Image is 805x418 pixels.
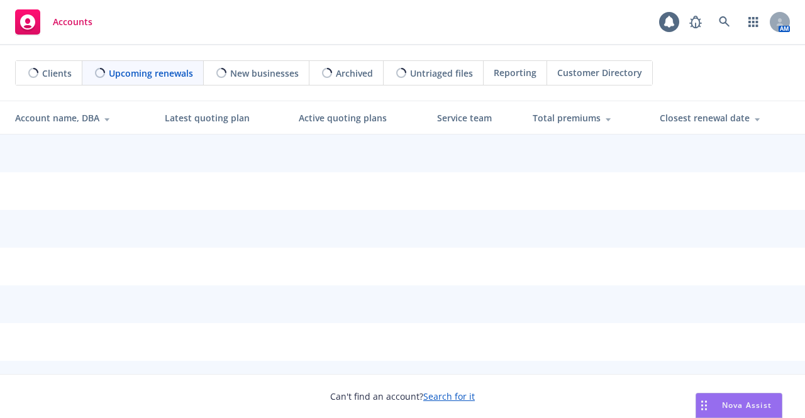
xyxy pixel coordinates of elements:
[330,390,475,403] span: Can't find an account?
[410,67,473,80] span: Untriaged files
[165,111,279,124] div: Latest quoting plan
[741,9,766,35] a: Switch app
[15,111,145,124] div: Account name, DBA
[230,67,299,80] span: New businesses
[336,67,373,80] span: Archived
[533,111,640,124] div: Total premiums
[712,9,737,35] a: Search
[660,111,795,124] div: Closest renewal date
[109,67,193,80] span: Upcoming renewals
[494,66,536,79] span: Reporting
[10,4,97,40] a: Accounts
[696,393,712,417] div: Drag to move
[683,9,708,35] a: Report a Bug
[557,66,642,79] span: Customer Directory
[437,111,513,124] div: Service team
[722,400,772,410] span: Nova Assist
[53,17,92,27] span: Accounts
[42,67,72,80] span: Clients
[423,390,475,402] a: Search for it
[696,393,782,418] button: Nova Assist
[299,111,417,124] div: Active quoting plans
